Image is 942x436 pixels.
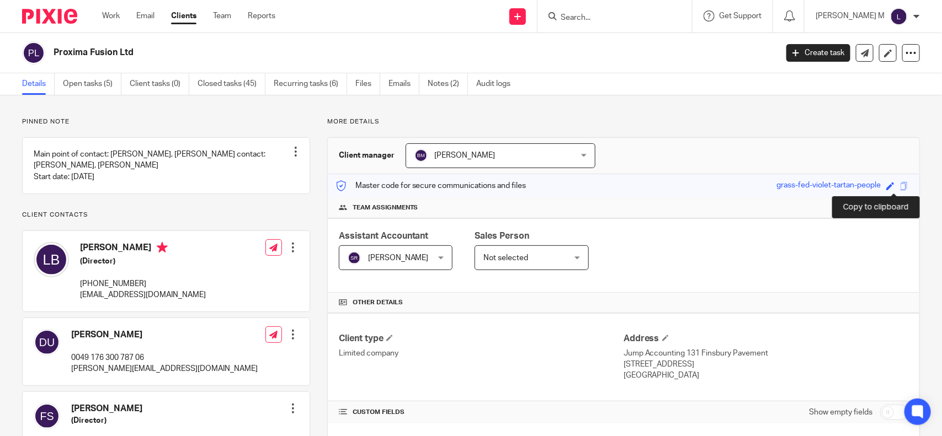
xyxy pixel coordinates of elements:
[136,10,155,21] a: Email
[34,403,60,429] img: svg%3E
[71,329,258,341] h4: [PERSON_NAME]
[198,73,265,95] a: Closed tasks (45)
[71,352,258,363] p: 0049 176 300 787 06
[428,73,468,95] a: Notes (2)
[157,242,168,253] i: Primary
[34,329,60,356] img: svg%3E
[336,180,526,191] p: Master code for secure communications and files
[353,298,403,307] span: Other details
[63,73,121,95] a: Open tasks (5)
[71,363,258,374] p: [PERSON_NAME][EMAIL_ADDRESS][DOMAIN_NAME]
[22,117,310,126] p: Pinned note
[624,370,908,381] p: [GEOGRAPHIC_DATA]
[368,254,429,262] span: [PERSON_NAME]
[890,8,908,25] img: svg%3E
[809,407,872,418] label: Show empty fields
[80,278,206,289] p: [PHONE_NUMBER]
[435,152,496,159] span: [PERSON_NAME]
[483,254,528,262] span: Not selected
[339,333,624,345] h4: Client type
[414,149,428,162] img: svg%3E
[475,232,529,240] span: Sales Person
[22,41,45,64] img: svg%3E
[171,10,196,21] a: Clients
[476,73,519,95] a: Audit logs
[71,415,142,426] h5: (Director)
[80,242,206,256] h4: [PERSON_NAME]
[719,12,762,20] span: Get Support
[624,348,908,359] p: Jump Accounting 131 Finsbury Pavement
[388,73,419,95] a: Emails
[274,73,347,95] a: Recurring tasks (6)
[34,242,69,277] img: svg%3E
[248,10,275,21] a: Reports
[353,203,418,212] span: Team assignments
[54,47,626,58] h2: Proxima Fusion Ltd
[355,73,380,95] a: Files
[339,232,429,240] span: Assistant Accountant
[213,10,231,21] a: Team
[102,10,120,21] a: Work
[786,44,850,62] a: Create task
[22,73,55,95] a: Details
[22,9,77,24] img: Pixie
[339,408,624,417] h4: CUSTOM FIELDS
[348,251,361,265] img: svg%3E
[776,180,881,192] div: grass-fed-violet-tartan-people
[624,359,908,370] p: [STREET_ADDRESS]
[816,10,885,21] p: [PERSON_NAME] M
[80,256,206,267] h5: (Director)
[339,150,395,161] h3: Client manager
[327,117,920,126] p: More details
[624,333,908,345] h4: Address
[80,289,206,300] p: [EMAIL_ADDRESS][DOMAIN_NAME]
[339,348,624,359] p: Limited company
[71,403,142,415] h4: [PERSON_NAME]
[22,211,310,219] p: Client contacts
[560,13,659,23] input: Search
[130,73,189,95] a: Client tasks (0)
